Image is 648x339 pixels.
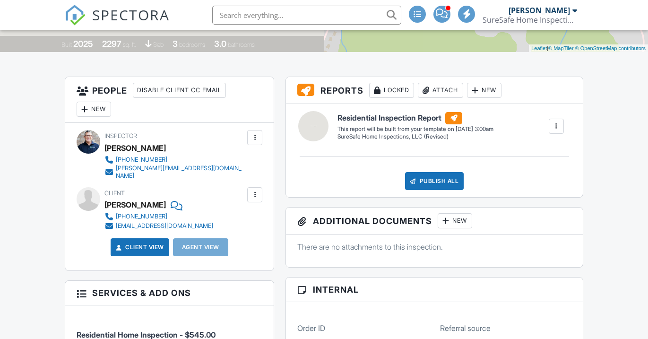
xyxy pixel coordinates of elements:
span: sq. ft. [123,41,136,48]
h3: People [65,77,274,123]
p: There are no attachments to this inspection. [297,242,571,252]
span: Inspector [104,132,137,139]
div: New [77,102,111,117]
span: Client [104,190,125,197]
input: Search everything... [212,6,401,25]
div: Attach [418,83,463,98]
div: SureSafe Home Inspections [483,15,577,25]
div: | [529,44,648,52]
a: Leaflet [531,45,547,51]
a: SPECTORA [65,13,170,33]
a: Client View [114,243,164,252]
div: [PERSON_NAME][EMAIL_ADDRESS][DOMAIN_NAME] [116,165,245,180]
div: 2297 [102,39,121,49]
div: This report will be built from your template on [DATE] 3:00am [337,125,493,133]
h3: Internal [286,278,583,302]
div: [PERSON_NAME] [104,198,166,212]
span: bedrooms [179,41,205,48]
a: © MapTiler [548,45,574,51]
div: New [467,83,501,98]
h3: Services & Add ons [65,281,274,305]
a: [PHONE_NUMBER] [104,155,245,165]
img: The Best Home Inspection Software - Spectora [65,5,86,26]
a: © OpenStreetMap contributors [575,45,646,51]
span: SPECTORA [92,5,170,25]
div: Disable Client CC Email [133,83,226,98]
div: [PERSON_NAME] [104,141,166,155]
span: slab [153,41,164,48]
span: bathrooms [228,41,255,48]
div: SureSafe Home Inspections, LLC (Revised) [337,133,493,141]
div: 3.0 [214,39,226,49]
div: [PHONE_NUMBER] [116,213,167,220]
a: [PHONE_NUMBER] [104,212,213,221]
span: Built [61,41,72,48]
h3: Reports [286,77,583,104]
h6: Residential Inspection Report [337,112,493,124]
div: Locked [369,83,414,98]
div: New [438,213,472,228]
div: [EMAIL_ADDRESS][DOMAIN_NAME] [116,222,213,230]
label: Referral source [440,323,491,333]
div: [PERSON_NAME] [509,6,570,15]
a: [EMAIL_ADDRESS][DOMAIN_NAME] [104,221,213,231]
div: [PHONE_NUMBER] [116,156,167,164]
div: Publish All [405,172,464,190]
label: Order ID [297,323,325,333]
h3: Additional Documents [286,208,583,235]
div: 3 [173,39,178,49]
a: [PERSON_NAME][EMAIL_ADDRESS][DOMAIN_NAME] [104,165,245,180]
div: 2025 [73,39,93,49]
